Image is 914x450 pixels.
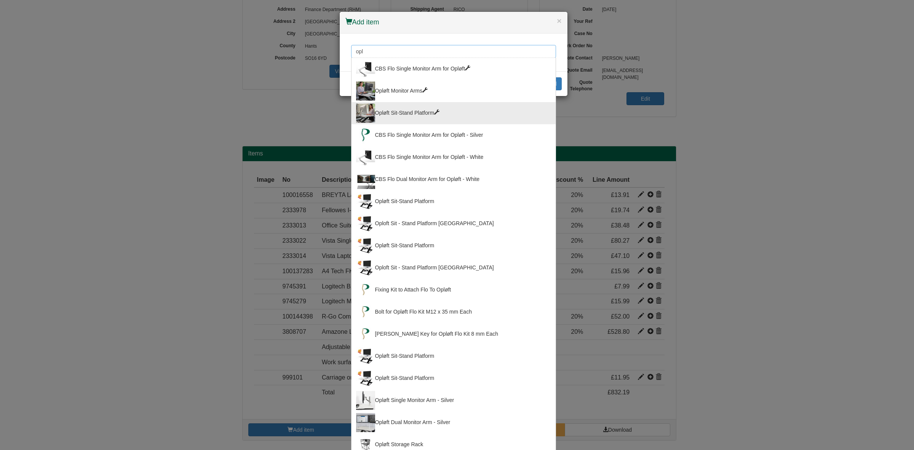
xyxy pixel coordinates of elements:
[356,280,551,299] div: Fixing Kit to Attach Flo To Opløft
[356,82,551,101] div: Opløft Monitor Arms
[356,303,551,322] div: Bolt for Opløft Flo Kit M12 x 35 mm Each
[356,369,375,388] img: oploft-award_2.jpg
[356,170,551,189] div: CBS Flo Dual Monitor Arm for Opløft - White
[356,280,375,299] img: posturite-p_9_3_31.jpg
[356,192,375,211] img: oploft-award_2_2_1.jpg
[351,45,556,58] input: Search for a product
[356,59,551,78] div: CBS Flo Single Monitor Arm for Opløft
[356,82,375,101] img: oploft-monitor-arm-lefestyle-rear-view_2.jpg
[356,325,551,344] div: [PERSON_NAME] Key for Opløft Flo Kit 8 mm Each
[356,104,375,123] img: oploft-sit-stand-desk_lifestyle-standing-w-person_1.jpg
[356,126,551,145] div: CBS Flo Single Monitor Arm for Opløft - Silver
[356,258,551,277] div: Oploft Sit - Stand Platform [GEOGRAPHIC_DATA]
[356,413,375,432] img: oploft-monitor-arm-dual_lifestyle_1_2.jpg
[356,258,375,277] img: oploft-award_2_2.jpg
[356,347,375,366] img: oploft-award_2.jpg
[356,214,551,233] div: Oploft Sit - Stand Platform [GEOGRAPHIC_DATA]
[557,17,561,25] button: ×
[356,325,375,344] img: posturite-p_9_3_22_1.jpg
[356,413,551,432] div: Opløft Dual Monitor Arm - Silver
[356,59,375,78] img: cbs-flo_01_1.jpg
[356,170,375,189] img: flo-dual-arms-white.jpg
[356,391,375,410] img: oploft-monitor-arm-isolated-side-view.jpg
[345,18,562,27] h4: Add item
[356,347,551,366] div: Opløft Sit-Stand Platform
[356,214,375,233] img: oploft-award_2_2_1.jpg
[356,303,375,322] img: posturite-p_9_3_22.jpg
[356,126,375,145] img: p-web-image_4_15.jpg
[356,369,551,388] div: Opløft Sit-Stand Platform
[356,104,551,123] div: Opløft Sit-Stand Platform
[356,148,375,167] img: cbs-flo_01_1_3.jpg
[356,236,375,255] img: oploft-award_2_2.jpg
[356,391,551,410] div: Opløft Single Monitor Arm - Silver
[356,148,551,167] div: CBS Flo Single Monitor Arm for Opløft - White
[356,236,551,255] div: Opløft Sit-Stand Platform
[356,192,551,211] div: Opløft Sit-Stand Platform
